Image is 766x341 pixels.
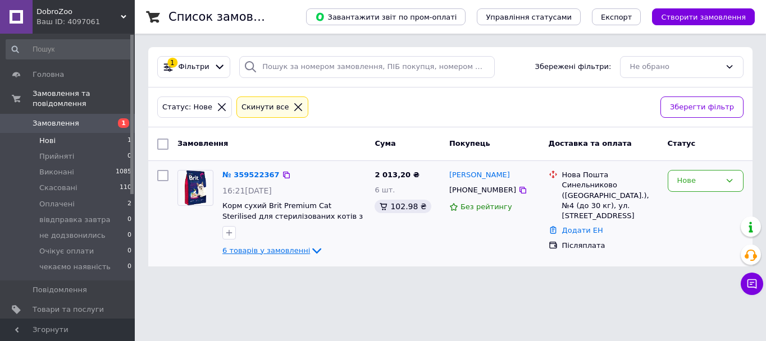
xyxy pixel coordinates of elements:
[449,170,510,181] a: [PERSON_NAME]
[127,262,131,272] span: 0
[670,102,734,113] span: Зберегти фільтр
[222,246,323,255] a: 6 товарів у замовленні
[33,118,79,128] span: Замовлення
[660,96,744,118] button: Зберегти фільтр
[562,241,659,251] div: Післяплата
[39,231,106,241] span: не додзвонились
[239,102,291,113] div: Cкинути все
[39,246,94,256] span: Очікує оплати
[535,62,612,72] span: Збережені фільтри:
[127,136,131,146] span: 1
[127,246,131,256] span: 0
[37,7,121,17] span: DobroZoo
[177,170,213,206] a: Фото товару
[668,139,696,148] span: Статус
[306,8,466,25] button: Завантажити звіт по пром-оплаті
[39,183,77,193] span: Скасовані
[39,167,74,177] span: Виконані
[549,139,632,148] span: Доставка та оплата
[222,186,272,195] span: 16:21[DATE]
[127,151,131,162] span: 0
[449,139,490,148] span: Покупець
[315,12,457,22] span: Завантажити звіт по пром-оплаті
[652,8,755,25] button: Створити замовлення
[39,262,111,272] span: чекаємо наявність
[375,200,431,213] div: 102.98 ₴
[120,183,131,193] span: 110
[239,56,495,78] input: Пошук за номером замовлення, ПІБ покупця, номером телефону, Email, номером накладної
[562,226,603,234] a: Додати ЕН
[222,201,363,231] a: Корм сухий Brit Premium Cat Sterilised для стерилізованих котів з куркою 8 кг
[222,170,280,179] a: № 359522367
[177,139,228,148] span: Замовлення
[160,102,215,113] div: Статус: Нове
[592,8,641,25] button: Експорт
[167,58,177,68] div: 1
[630,61,721,73] div: Не обрано
[127,199,131,209] span: 2
[741,273,763,295] button: Чат з покупцем
[39,136,56,146] span: Нові
[486,13,572,21] span: Управління статусами
[127,215,131,225] span: 0
[375,186,395,194] span: 6 шт.
[118,118,129,128] span: 1
[661,13,746,21] span: Створити замовлення
[477,8,581,25] button: Управління статусами
[562,170,659,180] div: Нова Пошта
[375,170,419,179] span: 2 013,20 ₴
[33,89,135,109] span: Замовлення та повідомлення
[641,12,755,21] a: Створити замовлення
[116,167,131,177] span: 1085
[39,151,74,162] span: Прийняті
[39,215,111,225] span: вівдправка завтра
[375,139,395,148] span: Cума
[33,285,87,295] span: Повідомлення
[179,62,209,72] span: Фільтри
[601,13,632,21] span: Експорт
[562,180,659,221] div: Синельниково ([GEOGRAPHIC_DATA].), №4 (до 30 кг), ул. [STREET_ADDRESS]
[39,199,75,209] span: Оплачені
[222,246,310,255] span: 6 товарів у замовленні
[33,70,64,80] span: Головна
[185,170,207,205] img: Фото товару
[447,183,518,197] div: [PHONE_NUMBER]
[168,10,282,24] h1: Список замовлень
[127,231,131,241] span: 0
[33,305,104,315] span: Товари та послуги
[37,17,135,27] div: Ваш ID: 4097061
[460,202,512,211] span: Без рейтингу
[6,39,133,59] input: Пошук
[677,175,721,187] div: Нове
